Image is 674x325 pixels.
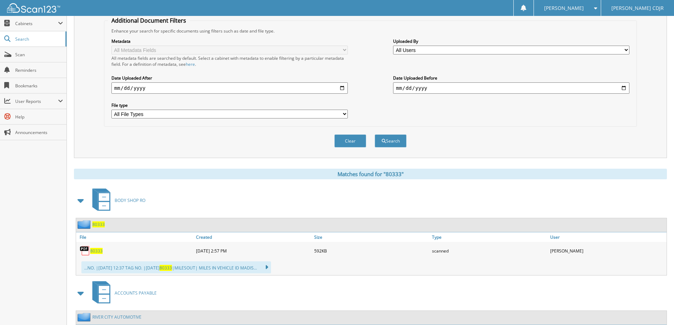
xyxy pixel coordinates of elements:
[115,197,145,203] span: BODY SHOP RO
[90,248,103,254] a: 80333
[194,244,312,258] div: [DATE] 2:57 PM
[92,221,105,227] a: 80333
[7,3,60,13] img: scan123-logo-white.svg
[548,244,667,258] div: [PERSON_NAME]
[312,232,431,242] a: Size
[375,134,407,147] button: Search
[115,290,157,296] span: ACCOUNTS PAYABLE
[111,38,348,44] label: Metadata
[393,38,629,44] label: Uploaded By
[393,82,629,94] input: end
[186,61,195,67] a: here
[111,75,348,81] label: Date Uploaded After
[108,28,633,34] div: Enhance your search for specific documents using filters such as date and file type.
[88,279,157,307] a: ACCOUNTS PAYABLE
[15,52,63,58] span: Scan
[334,134,366,147] button: Clear
[312,244,431,258] div: 592KB
[77,313,92,321] img: folder2.png
[92,314,142,320] a: RIVER CITY AUTOMOTIVE
[76,232,194,242] a: File
[15,129,63,135] span: Announcements
[80,245,90,256] img: PDF.png
[108,17,190,24] legend: Additional Document Filters
[15,98,58,104] span: User Reports
[160,265,172,271] span: 80333
[15,67,63,73] span: Reminders
[611,6,664,10] span: [PERSON_NAME] CDJR
[15,114,63,120] span: Help
[430,244,548,258] div: scanned
[393,75,629,81] label: Date Uploaded Before
[15,83,63,89] span: Bookmarks
[111,102,348,108] label: File type
[544,6,584,10] span: [PERSON_NAME]
[88,186,145,214] a: BODY SHOP RO
[81,261,271,273] div: ...NO. |[DATE] 12:37 TAG NO. |[DATE] |MILESOUT| MILES IN VEHICLE ID MADIS...
[77,220,92,229] img: folder2.png
[15,21,58,27] span: Cabinets
[111,55,348,67] div: All metadata fields are searched by default. Select a cabinet with metadata to enable filtering b...
[111,82,348,94] input: start
[74,169,667,179] div: Matches found for "80333"
[639,291,674,325] iframe: Chat Widget
[15,36,62,42] span: Search
[548,232,667,242] a: User
[194,232,312,242] a: Created
[430,232,548,242] a: Type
